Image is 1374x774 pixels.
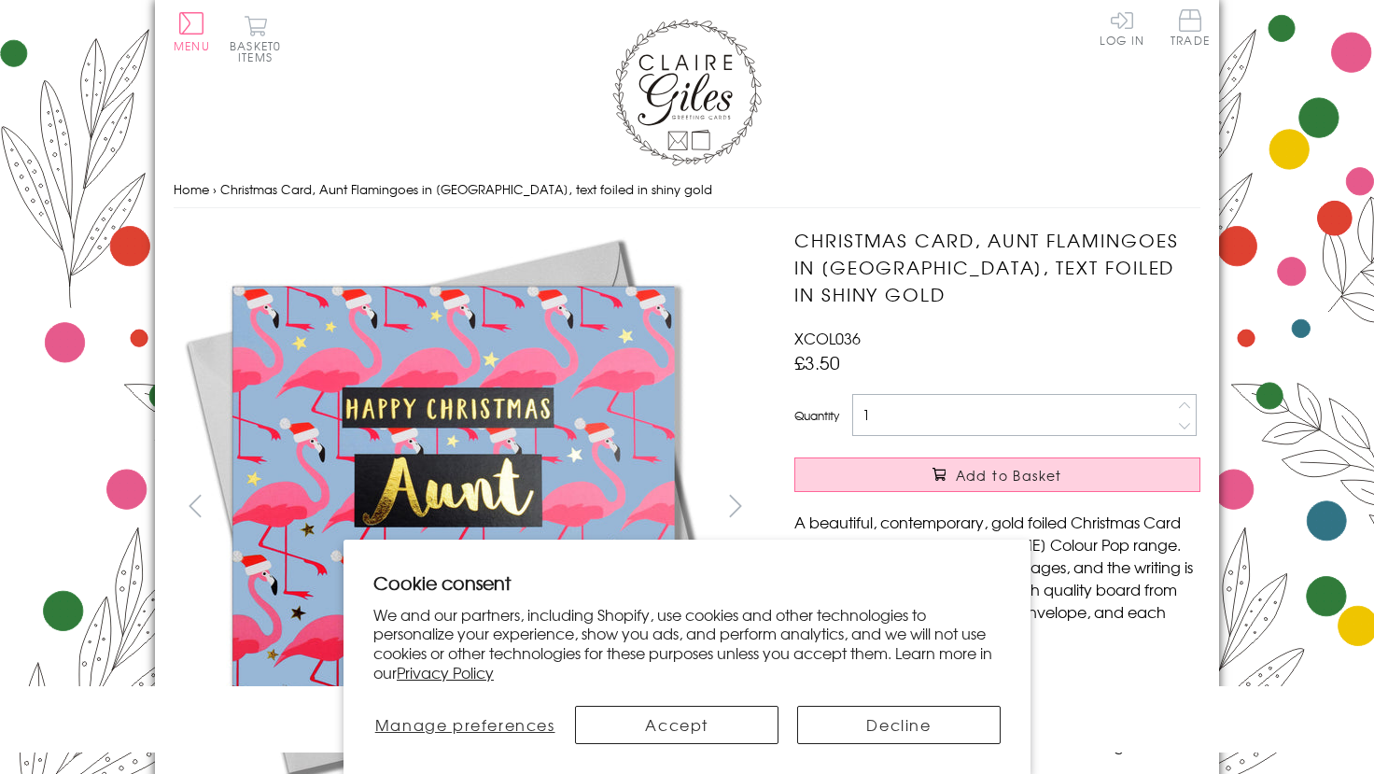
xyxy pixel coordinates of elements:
span: 0 items [238,37,281,65]
button: Basket0 items [230,15,281,63]
button: prev [174,485,216,527]
p: A beautiful, contemporary, gold foiled Christmas Card from the amazing [PERSON_NAME] Colour Pop r... [794,511,1200,645]
span: Menu [174,37,210,54]
a: Home [174,180,209,198]
a: Privacy Policy [397,661,494,683]
p: We and our partners, including Shopify, use cookies and other technologies to personalize your ex... [373,605,1001,683]
button: Menu [174,12,210,51]
h2: Cookie consent [373,570,1001,596]
span: Trade [1171,9,1210,46]
button: Decline [797,706,1001,744]
span: Manage preferences [375,713,555,736]
span: Christmas Card, Aunt Flamingoes in [GEOGRAPHIC_DATA], text foiled in shiny gold [220,180,712,198]
button: Accept [575,706,778,744]
button: Add to Basket [794,457,1200,492]
span: XCOL036 [794,327,861,349]
nav: breadcrumbs [174,171,1200,209]
a: Log In [1100,9,1144,46]
label: Quantity [794,407,839,424]
span: £3.50 [794,349,840,375]
h1: Christmas Card, Aunt Flamingoes in [GEOGRAPHIC_DATA], text foiled in shiny gold [794,227,1200,307]
img: Claire Giles Greetings Cards [612,19,762,166]
a: Trade [1171,9,1210,49]
button: Manage preferences [373,706,556,744]
span: › [213,180,217,198]
span: Add to Basket [956,466,1062,485]
button: next [715,485,757,527]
